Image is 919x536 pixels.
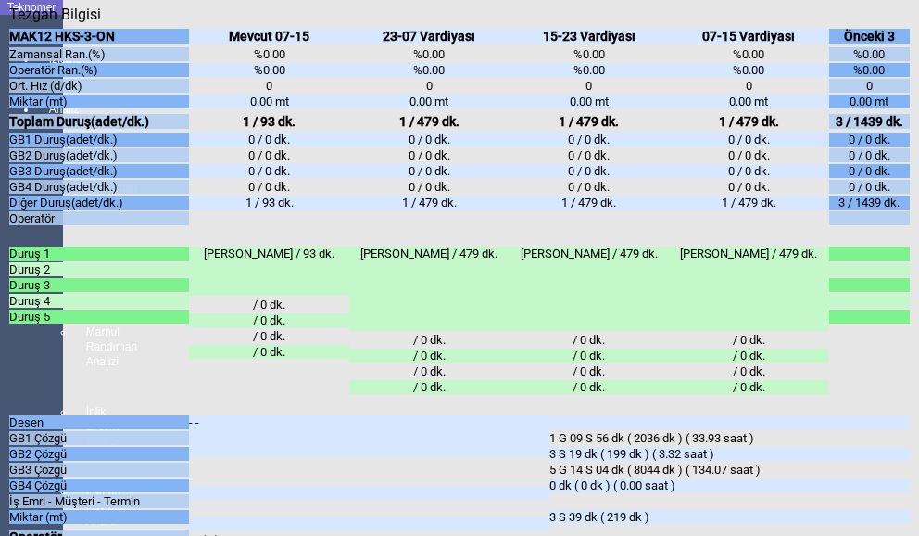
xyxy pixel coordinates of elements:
div: 0 / 0 dk. [829,148,910,162]
div: 1 / 479 dk. [349,114,510,129]
div: Zamansal Ran.(%) [9,47,189,61]
div: / 0 dk. [510,349,670,363]
div: GB2 Çözgü [9,447,189,461]
div: 0 [669,79,829,93]
div: 0 [510,79,670,93]
div: Ort. Hız (d/dk) [9,79,189,93]
div: %0.00 [510,47,670,61]
div: 0 / 0 dk. [189,180,349,194]
div: Duruş 4 [9,294,189,308]
div: 0 / 0 dk. [349,148,510,162]
div: GB4 Çözgü [9,479,189,492]
div: 0 / 0 dk. [510,133,670,147]
div: 0 / 0 dk. [510,180,670,194]
div: Tezgah Bilgisi [9,6,107,23]
div: 0 [829,79,910,93]
div: / 0 dk. [189,329,349,343]
div: %0.00 [349,63,510,77]
div: 0 / 0 dk. [349,180,510,194]
div: / 0 dk. [349,349,510,363]
div: 0 / 0 dk. [349,133,510,147]
div: 0 [189,79,349,93]
div: GB3 Çözgü [9,463,189,477]
div: / 0 dk. [510,333,670,347]
div: Diğer Duruş(adet/dk.) [9,196,189,210]
div: 1 / 479 dk. [669,196,829,210]
div: 1 / 479 dk. [349,196,510,210]
div: 3 / 1439 dk. [829,114,910,129]
div: - - [189,415,549,457]
div: %0.00 [189,63,349,77]
div: 0 / 0 dk. [829,133,910,147]
div: %0.00 [189,47,349,61]
div: GB3 Duruş(adet/dk.) [9,164,189,178]
div: 1 / 479 dk. [510,196,670,210]
div: Önceki 3 [829,29,910,44]
div: 5 G 14 S 04 dk ( 8044 dk ) ( 134.07 saat ) [549,463,910,477]
div: Toplam Duruş(adet/dk.) [9,114,189,129]
div: 1 / 93 dk. [189,196,349,210]
div: Duruş 3 [9,278,189,292]
div: / 0 dk. [510,364,670,378]
div: / 0 dk. [669,349,829,363]
div: Miktar (mt) [9,510,189,524]
div: 0 / 0 dk. [510,148,670,162]
div: 0 / 0 dk. [829,180,910,194]
div: Miktar (mt) [9,95,189,108]
div: MAK12 HKS-3-ON [9,29,189,44]
div: Mevcut 07-15 [189,29,349,44]
div: Duruş 1 [9,247,189,261]
div: Duruş 2 [9,262,189,276]
div: 1 / 479 dk. [510,114,670,129]
div: 23-07 Vardiyası [349,29,510,44]
div: [PERSON_NAME] / 93 dk. [189,247,349,296]
div: 3 / 1439 dk. [829,196,910,210]
div: 0 / 0 dk. [669,180,829,194]
div: Duruş 5 [9,310,189,324]
div: %0.00 [510,63,670,77]
div: Operatör Ran.(%) [9,63,189,77]
div: 0 / 0 dk. [510,164,670,178]
div: 0 / 0 dk. [189,164,349,178]
div: / 0 dk. [349,380,510,394]
div: 3 S 39 dk ( 219 dk ) [549,510,910,524]
div: / 0 dk. [189,345,349,359]
div: GB1 Duruş(adet/dk.) [9,133,189,147]
div: / 0 dk. [669,380,829,394]
div: %0.00 [669,47,829,61]
div: İş Emri - Müşteri - Termin [9,494,189,508]
div: / 0 dk. [349,364,510,378]
div: 0.00 mt [829,95,910,108]
div: / 0 dk. [189,313,349,327]
div: 07-15 Vardiyası [669,29,829,44]
div: %0.00 [829,63,910,77]
div: Operatör [9,211,189,225]
div: / 0 dk. [510,380,670,394]
div: 0 / 0 dk. [669,164,829,178]
div: 1 / 479 dk. [669,114,829,129]
div: Desen [9,415,189,429]
div: / 0 dk. [669,333,829,347]
div: %0.00 [669,63,829,77]
div: GB2 Duruş(adet/dk.) [9,148,189,162]
div: GB4 Duruş(adet/dk.) [9,180,189,194]
div: [PERSON_NAME] / 479 dk. [510,247,670,331]
div: / 0 dk. [669,364,829,378]
div: 0.00 mt [349,95,510,108]
div: / 0 dk. [189,298,349,312]
div: 0 dk ( 0 dk ) ( 0.00 saat ) [549,479,910,492]
div: %0.00 [829,47,910,61]
div: GB1 Çözgü [9,431,189,445]
div: 0 / 0 dk. [189,133,349,147]
div: 0 / 0 dk. [829,164,910,178]
div: 0 / 0 dk. [349,164,510,178]
div: 3 S 19 dk ( 199 dk ) ( 3.32 saat ) [549,447,910,461]
div: [PERSON_NAME] / 479 dk. [669,247,829,331]
div: [PERSON_NAME] / 479 dk. [349,247,510,331]
div: 0 [349,79,510,93]
div: 0 / 0 dk. [189,148,349,162]
div: %0.00 [349,47,510,61]
div: 15-23 Vardiyası [510,29,670,44]
div: 1 G 09 S 56 dk ( 2036 dk ) ( 33.93 saat ) [549,431,910,445]
div: / 0 dk. [349,333,510,347]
